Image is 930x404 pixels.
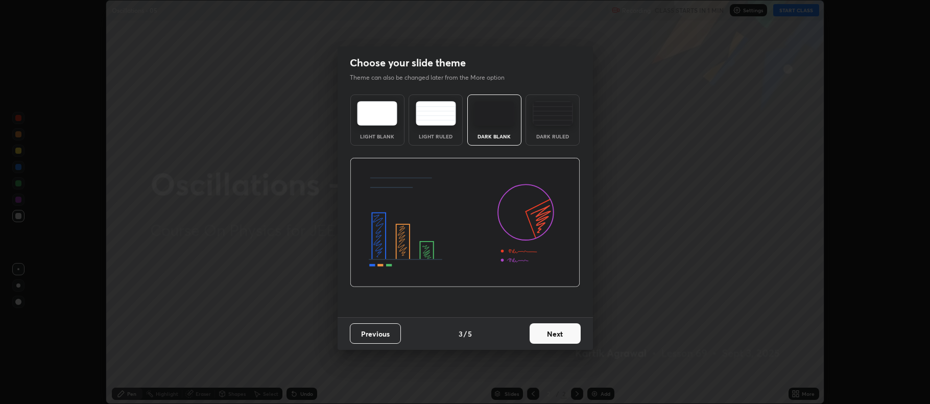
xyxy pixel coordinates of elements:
img: darkThemeBanner.d06ce4a2.svg [350,158,580,288]
h4: 5 [468,328,472,339]
button: Previous [350,323,401,344]
div: Light Ruled [415,134,456,139]
h2: Choose your slide theme [350,56,466,69]
button: Next [530,323,581,344]
img: lightTheme.e5ed3b09.svg [357,101,397,126]
img: darkRuledTheme.de295e13.svg [533,101,573,126]
h4: / [464,328,467,339]
img: lightRuledTheme.5fabf969.svg [416,101,456,126]
div: Dark Blank [474,134,515,139]
div: Dark Ruled [532,134,573,139]
img: darkTheme.f0cc69e5.svg [474,101,514,126]
p: Theme can also be changed later from the More option [350,73,515,82]
h4: 3 [459,328,463,339]
div: Light Blank [357,134,398,139]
